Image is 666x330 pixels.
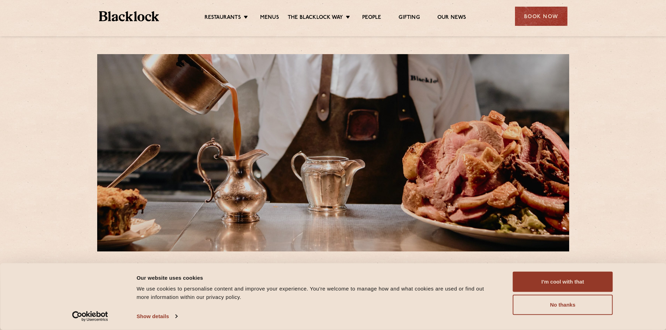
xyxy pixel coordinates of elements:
[513,272,613,292] button: I'm cool with that
[99,11,159,21] img: BL_Textured_Logo-footer-cropped.svg
[437,14,466,22] a: Our News
[288,14,343,22] a: The Blacklock Way
[260,14,279,22] a: Menus
[137,273,497,282] div: Our website uses cookies
[362,14,381,22] a: People
[399,14,420,22] a: Gifting
[513,295,613,315] button: No thanks
[137,311,177,322] a: Show details
[59,311,121,322] a: Usercentrics Cookiebot - opens in a new window
[205,14,241,22] a: Restaurants
[137,285,497,301] div: We use cookies to personalise content and improve your experience. You're welcome to manage how a...
[515,7,567,26] div: Book Now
